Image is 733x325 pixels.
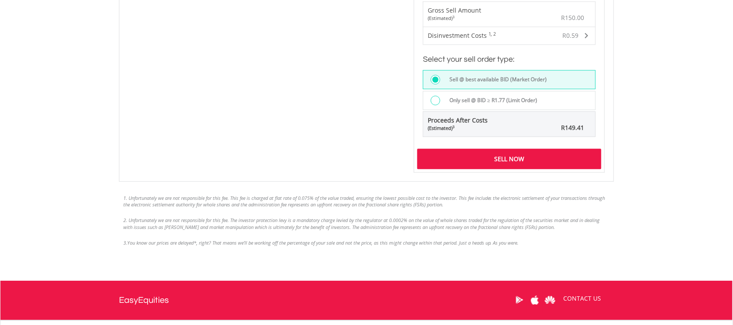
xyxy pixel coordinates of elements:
[428,6,481,22] div: Gross Sell Amount
[445,75,547,84] label: Sell @ best available BID (Market Order)
[542,286,558,313] a: Huawei
[123,239,610,246] li: 3.
[423,53,596,66] h3: Select your sell order type:
[123,217,610,230] li: 2. Unfortunately we are not responsible for this fee. The investor protection levy is a mandatory...
[127,239,519,246] span: You know our prices are delayed*, right? That means we’ll be working off the percentage of your s...
[562,31,578,40] span: R0.59
[512,286,527,313] a: Google Play
[445,96,538,105] label: Only sell @ BID ≥ R1.77 (Limit Order)
[428,125,488,132] div: (Estimated)
[452,14,455,19] sup: 3
[119,281,169,320] a: EasyEquities
[489,31,496,37] sup: 1, 2
[561,123,584,132] span: R149.41
[123,195,610,208] li: 1. Unfortunately we are not responsible for this fee. This fee is charged at flat rate of 0.075% ...
[417,149,601,169] div: Sell Now
[428,15,481,22] div: (Estimated)
[428,31,487,40] span: Disinvestment Costs
[561,13,584,22] span: R150.00
[452,124,455,129] sup: 3
[558,286,608,311] a: CONTACT US
[428,116,488,132] span: Proceeds After Costs
[527,286,542,313] a: Apple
